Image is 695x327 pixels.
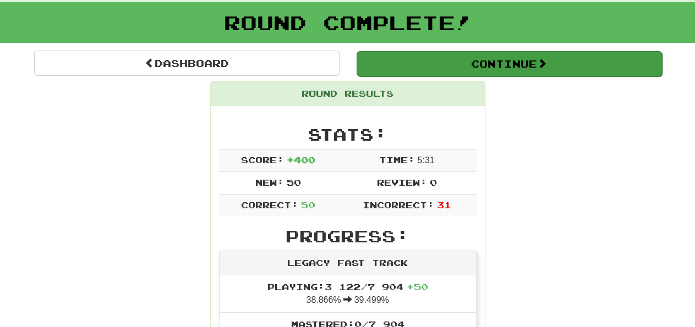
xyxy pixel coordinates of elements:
a: Dashboard [34,51,340,76]
span: Playing: 3 122 / 7 904 [267,281,428,292]
span: + 50 [407,281,428,292]
span: 50 [300,199,315,210]
span: 50 [286,177,300,187]
h1: Round Complete! [4,12,691,34]
span: Incorrect: [363,199,434,210]
li: 38.866% 39.499% [220,275,476,313]
span: Review: [377,177,427,187]
span: Correct: [241,199,298,210]
div: Legacy Fast Track [220,251,476,275]
span: New: [255,177,284,187]
span: + 400 [286,154,315,165]
span: Score: [241,154,284,165]
h2: Stats: [219,125,477,143]
span: 31 [436,199,451,210]
button: Continue [357,51,662,76]
span: 5 : 31 [417,156,434,165]
span: 0 [429,177,436,187]
div: Round Results [211,82,485,106]
span: Time: [379,154,415,165]
h2: Progress: [219,227,477,245]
